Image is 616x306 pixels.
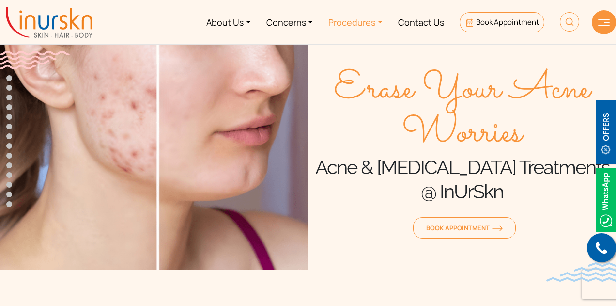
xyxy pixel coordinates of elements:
a: Book Appointment [460,12,544,32]
a: Book Appointmentorange-arrow [413,217,516,239]
img: HeaderSearch [560,12,579,32]
span: Erase Your Acne Worries [308,68,616,155]
a: About Us [199,4,259,40]
a: Whatsappicon [596,193,616,204]
img: bluewave [546,262,616,282]
a: Procedures [321,4,390,40]
span: Book Appointment [476,17,539,27]
a: Concerns [259,4,321,40]
a: Contact Us [390,4,452,40]
img: hamLine.svg [598,19,610,26]
img: offerBt [596,100,616,164]
span: Book Appointment [426,224,503,232]
img: inurskn-logo [6,7,92,38]
img: Whatsappicon [596,168,616,232]
img: orange-arrow [492,225,503,231]
h1: Acne & [MEDICAL_DATA] Treatments @ InUrSkn [308,155,616,204]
